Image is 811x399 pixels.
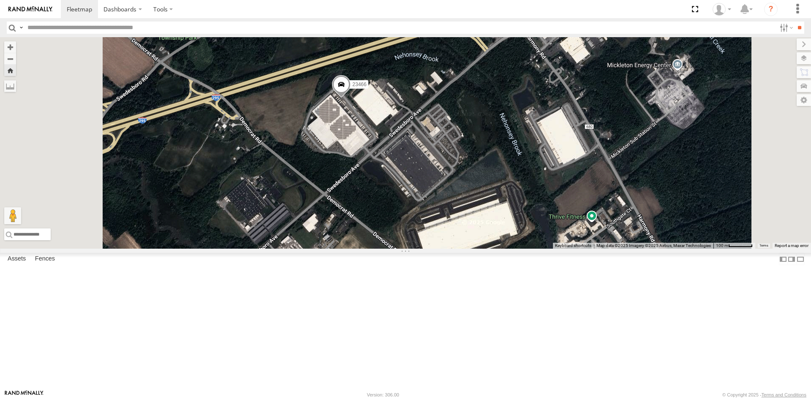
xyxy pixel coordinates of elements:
[31,253,59,265] label: Fences
[4,80,16,92] label: Measure
[759,244,768,247] a: Terms (opens in new tab)
[764,3,778,16] i: ?
[4,65,16,76] button: Zoom Home
[796,253,805,265] label: Hide Summary Table
[596,243,711,248] span: Map data ©2025 Imagery ©2025 Airbus, Maxar Technologies
[775,243,808,248] a: Report a map error
[352,81,366,87] span: 23466
[18,22,24,34] label: Search Query
[4,41,16,53] button: Zoom in
[8,6,52,12] img: rand-logo.svg
[762,392,806,397] a: Terms and Conditions
[710,3,734,16] div: Sardor Khadjimedov
[716,243,728,248] span: 100 m
[367,392,399,397] div: Version: 306.00
[776,22,795,34] label: Search Filter Options
[5,391,44,399] a: Visit our Website
[722,392,806,397] div: © Copyright 2025 -
[797,94,811,106] label: Map Settings
[713,243,755,249] button: Map Scale: 100 m per 54 pixels
[4,207,21,224] button: Drag Pegman onto the map to open Street View
[3,253,30,265] label: Assets
[779,253,787,265] label: Dock Summary Table to the Left
[555,243,591,249] button: Keyboard shortcuts
[4,53,16,65] button: Zoom out
[787,253,796,265] label: Dock Summary Table to the Right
